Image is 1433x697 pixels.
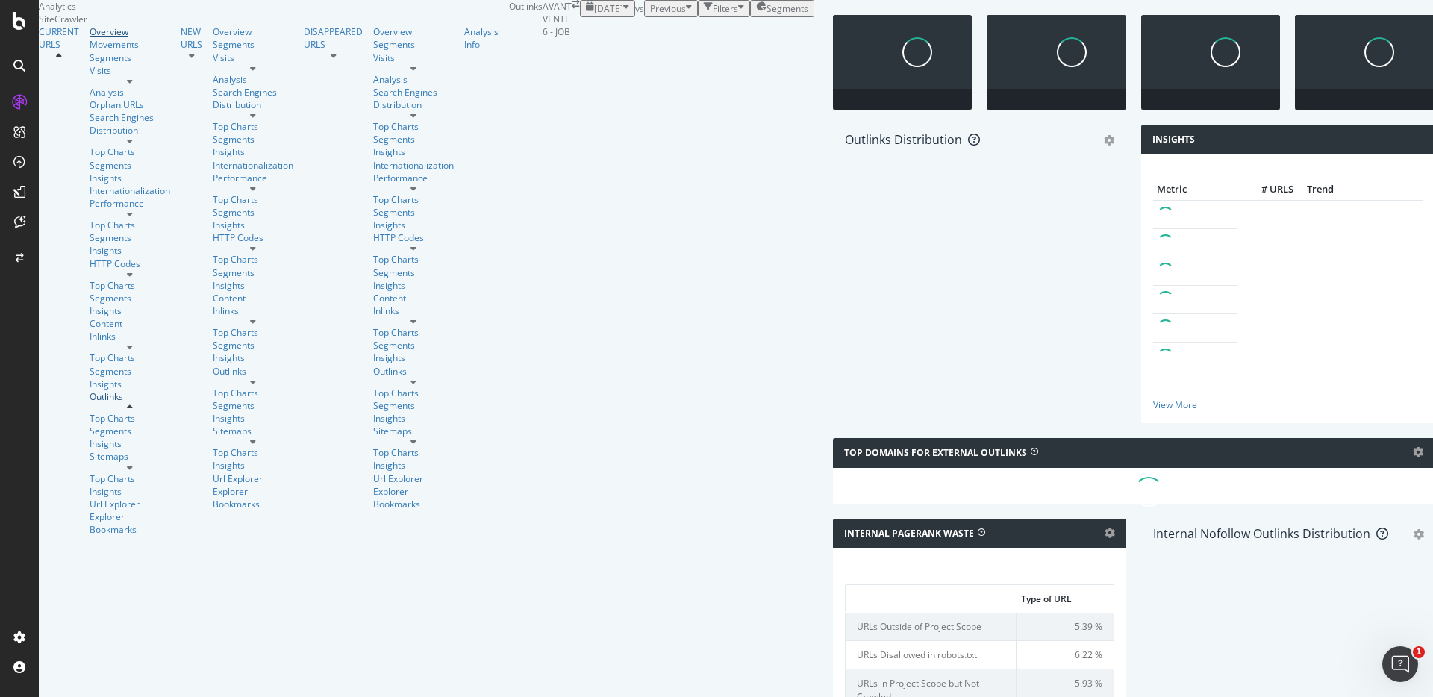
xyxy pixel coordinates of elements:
a: Insights [213,351,293,364]
a: Visits [213,51,293,64]
div: Insights [373,146,454,158]
a: Top Charts [90,412,170,425]
a: Segments [373,206,454,219]
div: Internationalization [90,184,170,197]
span: Segments [767,2,808,15]
a: Top Charts [90,219,170,231]
a: DISAPPEARED URLS [304,25,363,51]
div: Visits [373,51,454,64]
a: Insights [90,485,170,498]
a: Segments [213,266,293,279]
a: Insights [213,219,293,231]
a: Segments [213,133,293,146]
div: Insights [373,459,454,472]
iframe: Intercom live chat [1382,646,1418,682]
div: Segments [373,266,454,279]
a: Performance [373,172,454,184]
a: Performance [213,172,293,184]
a: Segments [373,133,454,146]
div: Url Explorer [213,472,293,485]
a: Content [213,292,293,304]
a: Visits [90,64,170,77]
a: Insights [373,279,454,292]
a: Sitemaps [373,425,454,437]
a: Insights [373,351,454,364]
div: Sitemaps [90,450,170,463]
a: Analysis [90,86,170,99]
a: Top Charts [373,120,454,133]
h4: Insights [1152,132,1195,147]
a: View More [1153,398,1423,411]
a: Outlinks [373,365,454,378]
div: Top Charts [90,146,170,158]
div: Segments [90,292,170,304]
a: Segments [213,399,293,412]
div: Top Charts [90,351,170,364]
th: Trend [1297,178,1343,201]
a: HTTP Codes [90,257,170,270]
a: Explorer Bookmarks [373,485,454,510]
a: NEW URLS [181,25,202,51]
div: Segments [90,51,170,64]
div: Content [373,292,454,304]
a: Distribution [373,99,454,111]
div: Top Charts [90,472,170,485]
a: Movements [90,38,170,51]
a: Analysis [373,73,454,86]
div: gear [1104,135,1114,146]
a: Insights [90,172,170,184]
a: Outlinks [213,365,293,378]
a: Sitemaps [213,425,293,437]
div: Top Charts [90,279,170,292]
a: Internationalization [373,159,454,172]
a: Segments [213,38,293,51]
a: Top Charts [373,446,454,459]
div: SiteCrawler [39,13,509,25]
a: Insights [213,459,293,472]
a: Insights [373,412,454,425]
div: Inlinks [213,304,293,317]
a: Orphan URLs [90,99,170,111]
a: Overview [373,25,454,38]
a: Segments [90,425,170,437]
div: CURRENT URLS [39,25,79,51]
div: Explorer Bookmarks [90,510,170,536]
a: HTTP Codes [213,231,293,244]
div: Insights [213,146,293,158]
div: Analysis Info [464,25,499,51]
a: Search Engines [213,86,277,99]
a: Distribution [90,124,170,137]
a: Insights [90,304,170,317]
a: Url Explorer [90,498,170,510]
a: Segments [90,365,170,378]
a: Content [90,317,170,330]
a: Segments [90,159,170,172]
div: Search Engines [373,86,437,99]
div: Inlinks [373,304,454,317]
a: Top Charts [213,446,293,459]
